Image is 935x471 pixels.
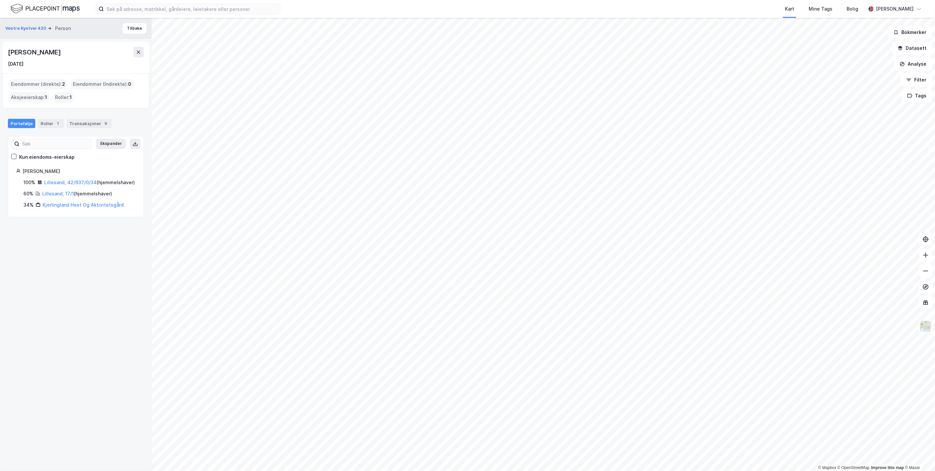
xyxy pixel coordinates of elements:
div: ( hjemmelshaver ) [44,179,135,186]
div: Kart [785,5,794,13]
iframe: Chat Widget [902,439,935,471]
button: Bokmerker [888,26,932,39]
div: ( hjemmelshaver ) [42,190,112,198]
img: Z [919,320,932,333]
button: Filter [901,73,932,86]
button: Analyse [894,57,932,71]
div: [DATE] [8,60,23,68]
button: Tags [902,89,932,102]
div: Kontrollprogram for chat [902,439,935,471]
div: [PERSON_NAME] [22,167,136,175]
button: Vestre Kystvei 420 [5,25,47,32]
div: Roller [38,119,64,128]
div: Aksjeeierskap : [8,92,50,103]
div: Bolig [847,5,858,13]
span: 2 [62,80,65,88]
div: Transaksjoner [67,119,112,128]
button: Tilbake [123,23,146,34]
img: logo.f888ab2527a4732fd821a326f86c7f29.svg [11,3,80,15]
span: 0 [128,80,131,88]
div: 1 [55,120,61,127]
div: [PERSON_NAME] [876,5,914,13]
div: Eiendommer (direkte) : [8,79,68,89]
a: OpenStreetMap [838,465,870,470]
div: Portefølje [8,119,35,128]
input: Søk på adresse, matrikkel, gårdeiere, leietakere eller personer [104,4,280,14]
a: Improve this map [871,465,904,470]
div: 34% [23,201,34,209]
button: Datasett [892,42,932,55]
div: 60% [23,190,33,198]
div: Roller : [52,92,75,103]
span: 1 [45,93,47,101]
div: Eiendommer (Indirekte) : [70,79,134,89]
div: Mine Tags [809,5,832,13]
a: Mapbox [818,465,836,470]
div: Person [55,24,71,32]
button: Ekspander [96,139,126,149]
a: Lillesand, 17/1 [42,191,74,196]
div: 100% [23,179,35,186]
div: [PERSON_NAME] [8,47,62,57]
input: Søk [19,139,92,149]
span: 1 [70,93,72,101]
div: 9 [103,120,109,127]
div: Kun eiendoms-eierskap [19,153,75,161]
a: Lillesand, 42/937/0/34 [44,180,97,185]
a: Kjerlingland Hest Og Aktivitetsgård [43,202,124,208]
